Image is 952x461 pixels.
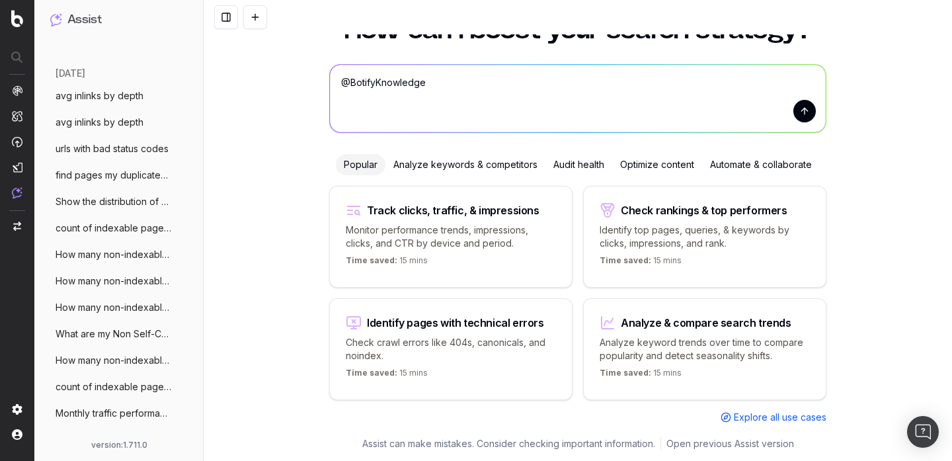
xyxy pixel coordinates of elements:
button: find pages my duplicates H1 [45,165,193,186]
span: Monthly traffic performance across devic [56,433,172,446]
span: How many non-indexables URLs do I have o [56,301,172,314]
p: 15 mins [600,368,682,384]
p: Assist can make mistakes. Consider checking important information. [362,437,655,450]
div: Popular [336,154,385,175]
p: Check crawl errors like 404s, canonicals, and noindex. [346,336,556,362]
img: Switch project [13,222,21,231]
button: What are my Non Self-Canonical? [45,323,193,345]
button: Monthly traffic performance across devic [45,429,193,450]
button: Assist [50,11,188,29]
span: avg inlinks by depth [56,89,143,103]
p: 15 mins [600,255,682,271]
img: Activation [12,136,22,147]
span: What are my Non Self-Canonical? [56,327,172,341]
span: urls with bad status codes [56,142,169,155]
div: Check rankings & top performers [621,205,787,216]
div: Analyze keywords & competitors [385,154,545,175]
button: Monthly traffic performance across devic [45,403,193,424]
p: Identify top pages, queries, & keywords by clicks, impressions, and rank. [600,224,810,250]
img: Assist [50,13,62,26]
span: How many non-indexables URLs do I have o [56,274,172,288]
span: Monthly traffic performance across devic [56,407,172,420]
div: Identify pages with technical errors [367,317,544,328]
span: count of indexable pages split by pagety [56,222,172,235]
span: Time saved: [600,368,651,378]
span: Time saved: [346,368,397,378]
img: Setting [12,404,22,415]
span: avg inlinks by depth [56,116,143,129]
p: 15 mins [346,255,428,271]
button: How many non-indexables URLs do I have o [45,297,193,318]
button: How many non-indexables URLs do I have o [45,350,193,371]
span: Show the distribution of duplicate title [56,195,172,208]
button: avg inlinks by depth [45,112,193,133]
img: My account [12,429,22,440]
span: find pages my duplicates H1 [56,169,172,182]
span: count of indexable pages split by pagety [56,380,172,394]
p: Monitor performance trends, impressions, clicks, and CTR by device and period. [346,224,556,250]
img: Botify logo [11,10,23,27]
span: Explore all use cases [734,411,826,424]
a: Explore all use cases [721,411,826,424]
h1: Assist [67,11,102,29]
div: Track clicks, traffic, & impressions [367,205,539,216]
img: Intelligence [12,110,22,122]
button: How many non-indexables URLs do I have o [45,244,193,265]
div: Analyze & compare search trends [621,317,791,328]
img: Analytics [12,85,22,96]
span: Time saved: [600,255,651,265]
button: How many non-indexables URLs do I have o [45,271,193,292]
p: Analyze keyword trends over time to compare popularity and detect seasonality shifts. [600,336,810,362]
span: [DATE] [56,67,85,80]
div: version: 1.711.0 [50,440,188,450]
a: Open previous Assist version [666,437,794,450]
span: Time saved: [346,255,397,265]
span: How many non-indexables URLs do I have o [56,354,172,367]
div: Optimize content [612,154,702,175]
button: count of indexable pages split by pagety [45,218,193,239]
button: count of indexable pages split by pagety [45,376,193,398]
img: Assist [12,187,22,198]
button: urls with bad status codes [45,138,193,159]
div: Audit health [545,154,612,175]
button: Show the distribution of duplicate title [45,191,193,212]
div: Automate & collaborate [702,154,820,175]
textarea: @BotifyKnowledge [330,65,826,132]
p: 15 mins [346,368,428,384]
div: Open Intercom Messenger [907,416,939,448]
span: How many non-indexables URLs do I have o [56,248,172,261]
img: Studio [12,162,22,173]
button: avg inlinks by depth [45,85,193,106]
